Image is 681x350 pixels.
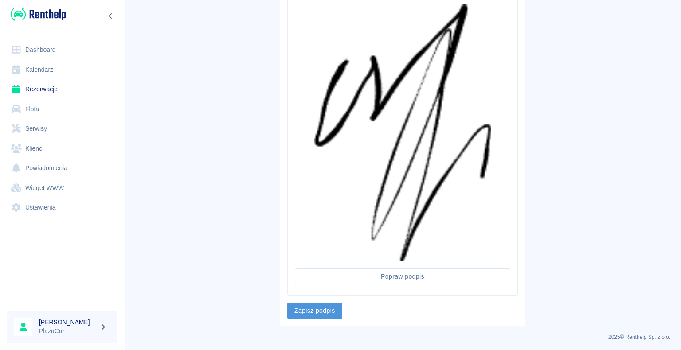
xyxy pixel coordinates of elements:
a: Powiadomienia [7,158,117,178]
a: Rezerwacje [7,79,117,99]
a: Serwisy [7,119,117,139]
img: Podpis [314,4,491,261]
h6: [PERSON_NAME] [39,318,96,327]
p: PlazaCar [39,327,96,336]
button: Zapisz podpis [287,303,342,319]
img: Renthelp logo [11,7,66,22]
a: Renthelp logo [7,7,66,22]
a: Ustawienia [7,198,117,218]
p: 2025 © Renthelp Sp. z o.o. [135,333,670,341]
button: Popraw podpis [295,268,510,285]
a: Kalendarz [7,60,117,80]
a: Widget WWW [7,178,117,198]
a: Dashboard [7,40,117,60]
button: Zwiń nawigację [104,10,117,22]
a: Klienci [7,139,117,159]
a: Flota [7,99,117,119]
